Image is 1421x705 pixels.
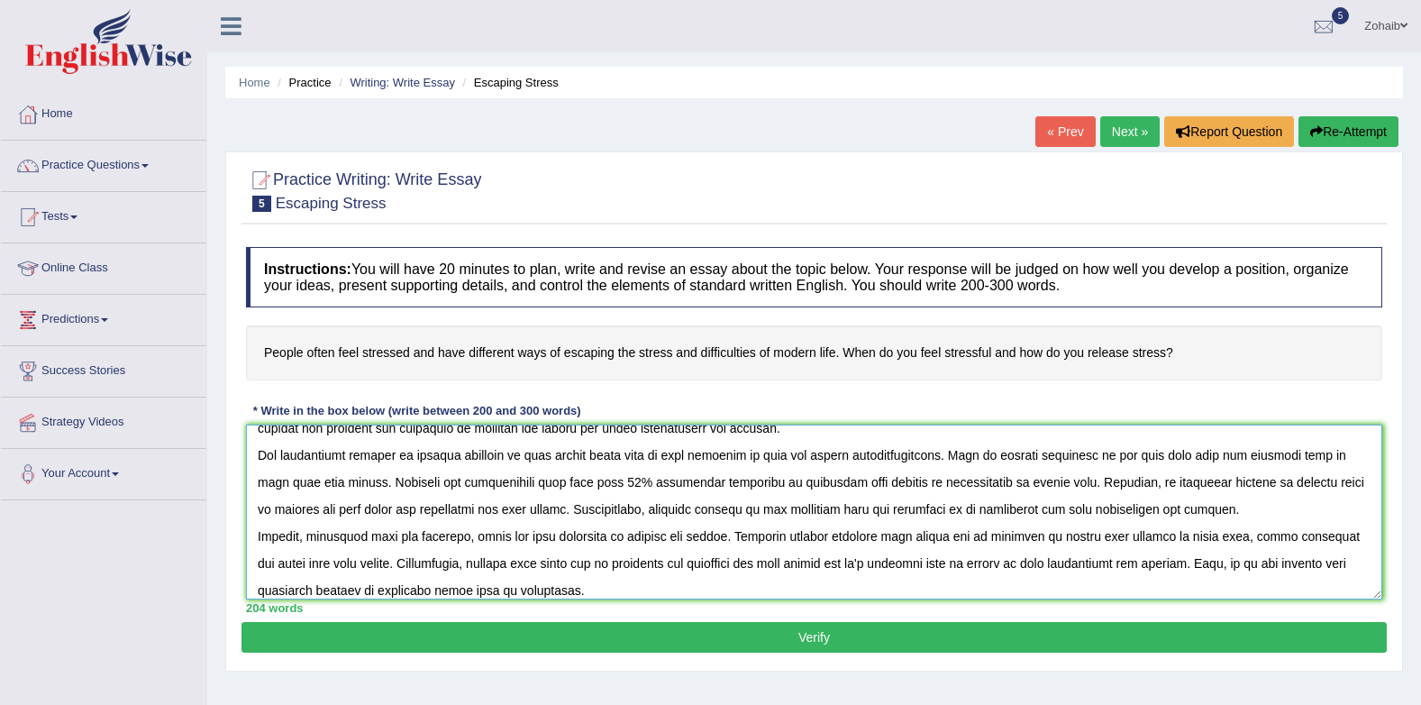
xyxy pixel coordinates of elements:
a: Success Stories [1,346,206,391]
b: Instructions: [264,261,351,277]
small: Escaping Stress [276,195,387,212]
li: Escaping Stress [459,74,559,91]
li: Practice [273,74,331,91]
a: Practice Questions [1,141,206,186]
button: Report Question [1164,116,1294,147]
a: « Prev [1035,116,1095,147]
button: Re-Attempt [1298,116,1398,147]
a: Strategy Videos [1,398,206,443]
div: 204 words [246,600,1382,617]
h2: Practice Writing: Write Essay [246,167,481,212]
a: Home [239,76,270,89]
a: Your Account [1,449,206,494]
a: Writing: Write Essay [350,76,455,89]
a: Online Class [1,243,206,288]
a: Next » [1100,116,1160,147]
a: Predictions [1,295,206,340]
h4: You will have 20 minutes to plan, write and revise an essay about the topic below. Your response ... [246,247,1382,307]
span: 5 [1332,7,1350,24]
h4: People often feel stressed and have different ways of escaping the stress and difficulties of mod... [246,325,1382,380]
a: Home [1,89,206,134]
button: Verify [241,622,1387,653]
div: * Write in the box below (write between 200 and 300 words) [246,403,588,420]
a: Tests [1,192,206,237]
span: 5 [252,196,271,212]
